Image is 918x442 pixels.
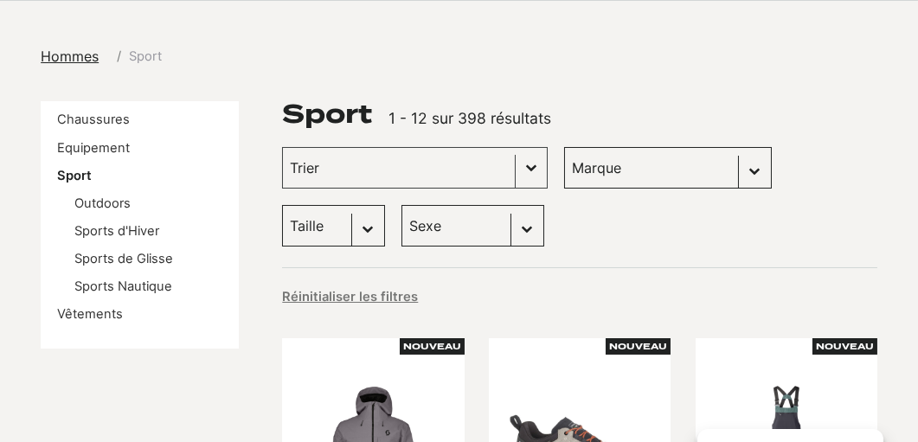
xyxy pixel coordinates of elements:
a: Equipement [57,140,130,156]
span: Sport [129,47,162,66]
button: Réinitialiser les filtres [282,288,418,305]
a: Chaussures [57,112,130,127]
span: 1 - 12 sur 398 résultats [388,109,551,127]
a: Sports de Glisse [74,251,173,266]
button: Basculer la liste [516,148,547,188]
h1: Sport [282,101,372,126]
a: Outdoors [74,195,131,211]
a: Sports Nautique [74,279,172,294]
nav: breadcrumbs [41,46,161,67]
a: Vêtements [57,306,123,322]
a: Hommes [41,46,109,67]
a: Sports d'Hiver [74,223,159,239]
span: Hommes [41,48,99,65]
input: Trier [290,157,508,179]
a: Sport [57,168,92,183]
